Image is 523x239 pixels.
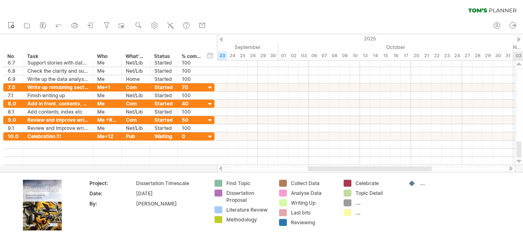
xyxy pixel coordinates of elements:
div: Started [154,116,173,124]
div: Started [154,59,173,67]
div: Net/Lib [126,92,146,99]
div: Friday, 31 October 2025 [503,51,513,60]
div: Me [97,75,117,83]
div: Thursday, 30 October 2025 [493,51,503,60]
div: Monday, 20 October 2025 [411,51,421,60]
div: Who [97,52,117,60]
div: Thursday, 16 October 2025 [391,51,401,60]
div: Project: [89,180,134,187]
div: Wednesday, 29 October 2025 [483,51,493,60]
div: Thursday, 25 September 2025 [237,51,248,60]
div: 100 [182,108,201,116]
div: Review and improve writing [27,116,89,124]
div: Me [97,67,117,75]
div: 100 [182,124,201,132]
div: 100 [182,75,201,83]
div: October 2025 [278,43,513,51]
div: Topic Detail [355,190,400,197]
div: Write up the data analysis section [27,75,89,83]
div: Literature Review [226,206,271,213]
div: Started [154,100,173,107]
div: Wednesday, 15 October 2025 [380,51,391,60]
div: Write up remaining sections [27,83,89,91]
div: Last bits [291,209,335,216]
div: Me [97,92,117,99]
div: Friday, 24 October 2025 [452,51,462,60]
div: Net/Lib [126,108,146,116]
div: Methodology [226,216,271,223]
div: Tuesday, 23 September 2025 [217,51,227,60]
div: Thursday, 2 October 2025 [288,51,299,60]
div: Dissertation Timescale [136,180,205,187]
div: Review and Improve writing [27,124,89,132]
div: Started [154,67,173,75]
div: 6.7 [8,59,19,67]
div: Monday, 29 September 2025 [258,51,268,60]
div: 6.8 [8,67,19,75]
div: Wednesday, 1 October 2025 [278,51,288,60]
div: Started [154,75,173,83]
div: Me+12 [97,132,117,140]
div: 8.0 [8,100,19,107]
div: Reviewing [291,219,335,226]
div: Com [126,83,146,91]
div: 100 [182,67,201,75]
div: Me [97,108,117,116]
div: 40 [182,100,201,107]
div: % complete [181,52,201,60]
div: Friday, 10 October 2025 [350,51,360,60]
div: Wednesday, 8 October 2025 [329,51,340,60]
div: Net/Lib [126,124,146,132]
div: .... [355,199,400,206]
div: 100 [182,92,201,99]
div: Celebration !!! [27,132,89,140]
div: Pub [126,132,146,140]
div: Dissertation Proposal [226,190,271,203]
div: [PERSON_NAME] [136,200,205,207]
div: Celebrate [355,180,400,187]
div: Add in front, contents, abstr etc [27,100,89,107]
div: 7.0 [8,83,19,91]
div: Monday, 13 October 2025 [360,51,370,60]
div: Com [126,116,146,124]
div: Friday, 26 September 2025 [248,51,258,60]
div: No [7,52,18,60]
div: Finish writing up [27,92,89,99]
div: Net/Lib [126,59,146,67]
div: Collect Data [291,180,335,187]
div: 10.0 [8,132,19,140]
div: Home [126,75,146,83]
div: Date: [89,190,134,197]
div: Tuesday, 14 October 2025 [370,51,380,60]
div: 9.0 [8,116,19,124]
div: Monday, 27 October 2025 [462,51,472,60]
div: Thursday, 23 October 2025 [442,51,452,60]
div: Com [126,100,146,107]
div: 50 [182,116,201,124]
div: Analyse Data [291,190,335,197]
div: Monday, 6 October 2025 [309,51,319,60]
div: Me +RGH [97,116,117,124]
div: Net/Lib [126,67,146,75]
div: Friday, 17 October 2025 [401,51,411,60]
div: 8.1 [8,108,19,116]
div: .... [420,180,465,187]
div: Started [154,108,173,116]
div: .... [355,209,400,216]
div: Me+1 [97,83,117,91]
div: Wednesday, 24 September 2025 [227,51,237,60]
div: Writing Up [291,199,335,206]
div: What's needed [125,52,145,60]
div: Tuesday, 7 October 2025 [319,51,329,60]
img: ae64b563-e3e0-416d-90a8-e32b171956a1.jpg [23,180,62,230]
div: Check the clarity and support of the data stories [27,67,89,75]
div: Me [97,124,117,132]
div: Started [154,92,173,99]
div: Friday, 3 October 2025 [299,51,309,60]
div: 100 [182,59,201,67]
div: Tuesday, 30 September 2025 [268,51,278,60]
div: 9.1 [8,124,19,132]
div: Wednesday, 22 October 2025 [431,51,442,60]
div: 70 [182,83,201,91]
div: Tuesday, 28 October 2025 [472,51,483,60]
